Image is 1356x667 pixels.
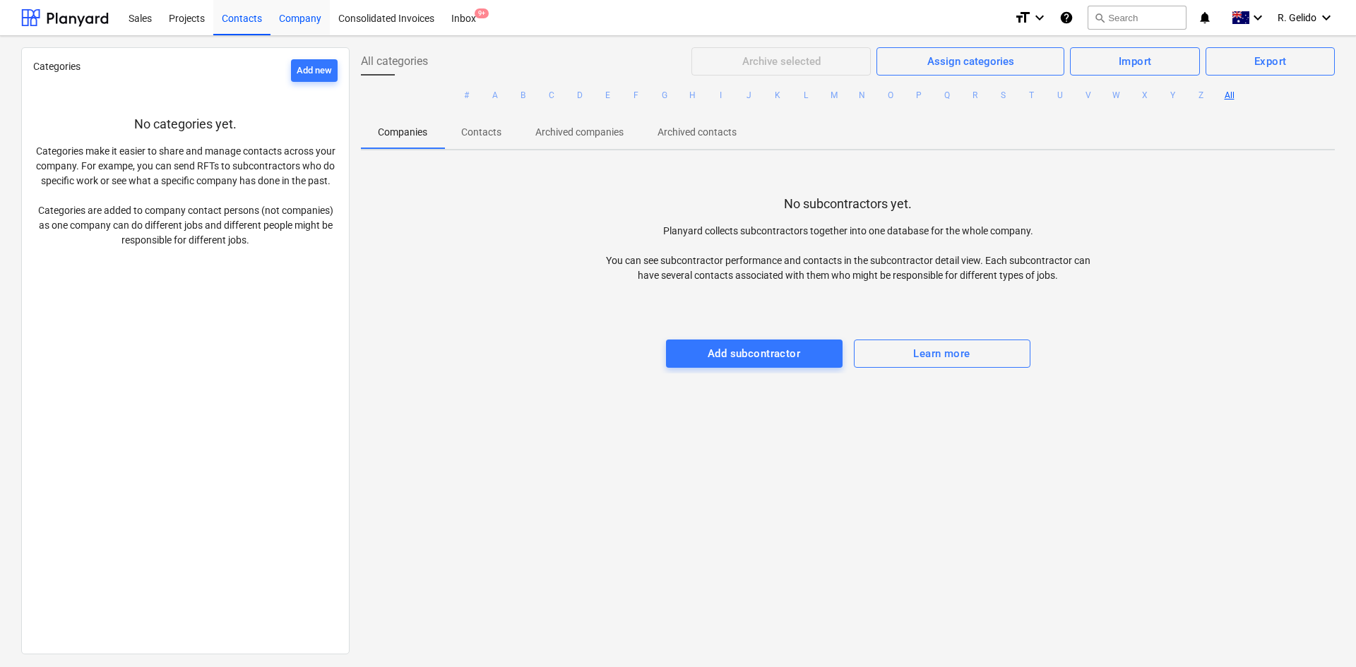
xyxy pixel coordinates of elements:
[1198,9,1212,26] i: notifications
[361,53,428,70] span: All categories
[1254,52,1287,71] div: Export
[628,87,645,104] button: F
[797,87,814,104] button: L
[995,87,1012,104] button: S
[784,196,912,212] p: No subcontractors yet.
[1206,47,1335,76] button: Export
[1193,87,1210,104] button: Z
[1088,6,1186,30] button: Search
[910,87,927,104] button: P
[769,87,786,104] button: K
[475,8,489,18] span: 9+
[1070,47,1200,76] button: Import
[378,125,427,140] p: Companies
[605,224,1092,283] p: Planyard collects subcontractors together into one database for the whole company. You can see su...
[1136,87,1153,104] button: X
[1108,87,1125,104] button: W
[487,87,504,104] button: A
[741,87,758,104] button: J
[1094,12,1105,23] span: search
[826,87,843,104] button: M
[876,47,1064,76] button: Assign categories
[1249,9,1266,26] i: keyboard_arrow_down
[33,61,81,72] span: Categories
[1221,87,1238,104] button: All
[1052,87,1069,104] button: U
[461,125,501,140] p: Contacts
[854,87,871,104] button: N
[713,87,730,104] button: I
[1285,599,1356,667] iframe: Chat Widget
[1031,9,1048,26] i: keyboard_arrow_down
[913,344,970,363] div: Learn more
[458,87,475,104] button: #
[656,87,673,104] button: G
[543,87,560,104] button: C
[708,344,800,363] div: Add subcontractor
[854,339,1030,368] button: Learn more
[882,87,899,104] button: O
[1059,9,1073,26] i: Knowledge base
[1014,9,1031,26] i: format_size
[939,87,956,104] button: Q
[1278,12,1316,23] span: R. Gelido
[1318,9,1335,26] i: keyboard_arrow_down
[1080,87,1097,104] button: V
[571,87,588,104] button: D
[33,144,338,248] p: Categories make it easier to share and manage contacts across your company. For exampe, you can s...
[967,87,984,104] button: R
[666,339,843,368] button: Add subcontractor
[1023,87,1040,104] button: T
[33,116,338,133] p: No categories yet.
[297,63,332,79] div: Add new
[927,52,1014,71] div: Assign categories
[291,59,338,82] button: Add new
[1165,87,1182,104] button: Y
[658,125,737,140] p: Archived contacts
[515,87,532,104] button: B
[1119,52,1152,71] div: Import
[684,87,701,104] button: H
[600,87,617,104] button: E
[535,125,624,140] p: Archived companies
